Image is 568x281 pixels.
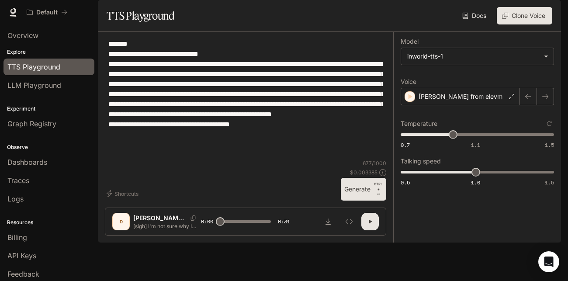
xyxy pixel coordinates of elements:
[319,213,337,230] button: Download audio
[401,48,554,65] div: inworld-tts-1
[401,79,416,85] p: Voice
[114,215,128,229] div: D
[340,213,358,230] button: Inspect
[407,52,540,61] div: inworld-tts-1
[471,141,480,149] span: 1.1
[201,217,213,226] span: 0:00
[544,119,554,128] button: Reset to default
[461,7,490,24] a: Docs
[545,179,554,186] span: 1.5
[401,179,410,186] span: 0.5
[278,217,290,226] span: 0:31
[497,7,552,24] button: Clone Voice
[187,215,199,221] button: Copy Voice ID
[471,179,480,186] span: 1.0
[401,121,437,127] p: Temperature
[538,251,559,272] div: Open Intercom Messenger
[401,38,419,45] p: Model
[23,3,71,21] button: All workspaces
[401,158,441,164] p: Talking speed
[545,141,554,149] span: 1.5
[419,92,502,101] p: [PERSON_NAME] from elevm
[107,7,174,24] h1: TTS Playground
[374,181,383,197] p: ⏎
[341,178,386,201] button: GenerateCTRL +⏎
[401,141,410,149] span: 0.7
[133,222,201,230] p: [sigh] I'm not sure why I remember this , but I remember a specific friend , who I had a falling ...
[105,187,142,201] button: Shortcuts
[133,214,187,222] p: [PERSON_NAME] from elevm
[374,181,383,192] p: CTRL +
[36,9,58,16] p: Default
